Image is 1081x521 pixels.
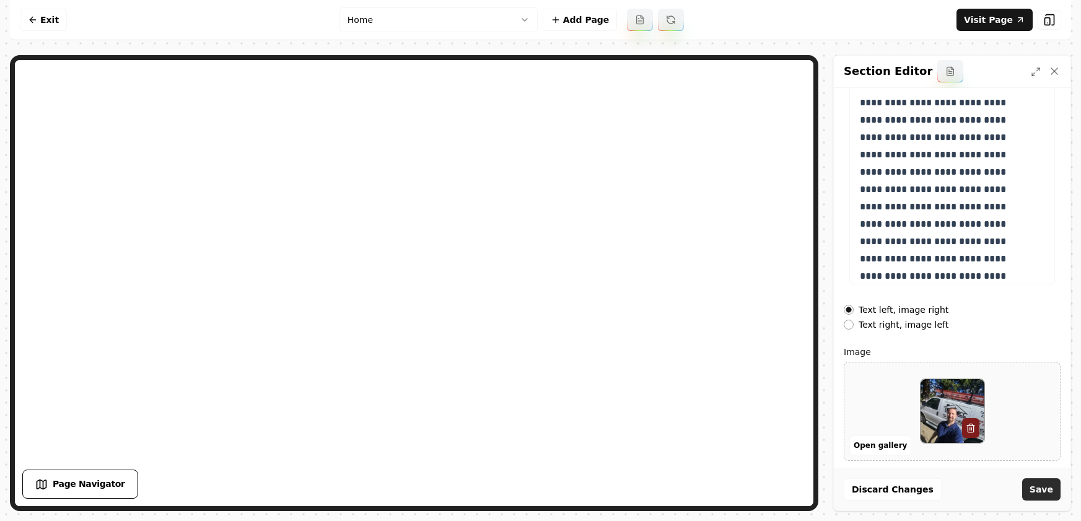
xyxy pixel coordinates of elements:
[543,9,618,31] button: Add Page
[53,478,125,491] span: Page Navigator
[937,60,963,82] button: Add admin section prompt
[844,478,942,501] button: Discard Changes
[956,9,1033,31] a: Visit Page
[844,344,1061,359] label: Image
[1022,478,1061,501] button: Save
[22,470,138,499] button: Page Navigator
[921,379,984,443] img: image
[859,305,948,314] label: Text left, image right
[859,320,948,329] label: Text right, image left
[20,9,67,31] a: Exit
[849,436,911,455] button: Open gallery
[844,63,932,80] h2: Section Editor
[658,9,684,31] button: Regenerate page
[627,9,653,31] button: Add admin page prompt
